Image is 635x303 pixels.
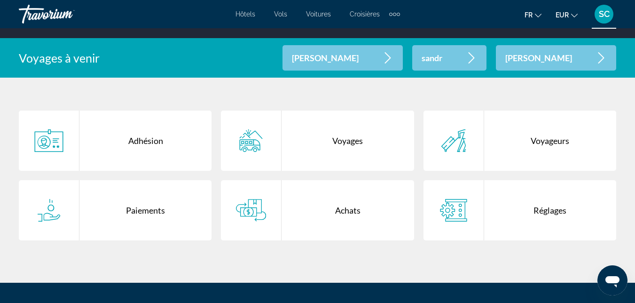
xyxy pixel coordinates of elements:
div: Réglages [484,180,616,240]
div: Paiements [79,180,212,240]
a: Voitures [306,10,331,18]
a: sandr [412,45,486,71]
a: Travorium [19,2,113,26]
span: fr [525,11,533,19]
div: Voyageurs [484,111,616,171]
a: Réglages [423,180,616,240]
a: Voyageurs [423,111,616,171]
div: Adhésion [79,111,212,171]
button: Change currency [556,8,578,22]
button: Change language [525,8,541,22]
a: Achats [221,180,414,240]
a: Croisières [350,10,380,18]
div: Achats [282,180,414,240]
span: SC [599,9,610,19]
p: [PERSON_NAME] [505,54,572,62]
p: sandr [422,54,442,62]
button: User Menu [592,4,616,24]
a: [PERSON_NAME] [282,45,403,71]
iframe: Button to launch messaging window [597,265,627,295]
button: Extra navigation items [389,7,400,22]
div: Voyages [282,111,414,171]
p: [PERSON_NAME] [292,54,359,62]
h2: Voyages à venir [19,51,100,65]
span: EUR [556,11,569,19]
a: Voyages [221,111,414,171]
a: [PERSON_NAME] [496,45,616,71]
a: Paiements [19,180,212,240]
a: Adhésion [19,111,212,171]
a: Vols [274,10,287,18]
a: Hôtels [235,10,255,18]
